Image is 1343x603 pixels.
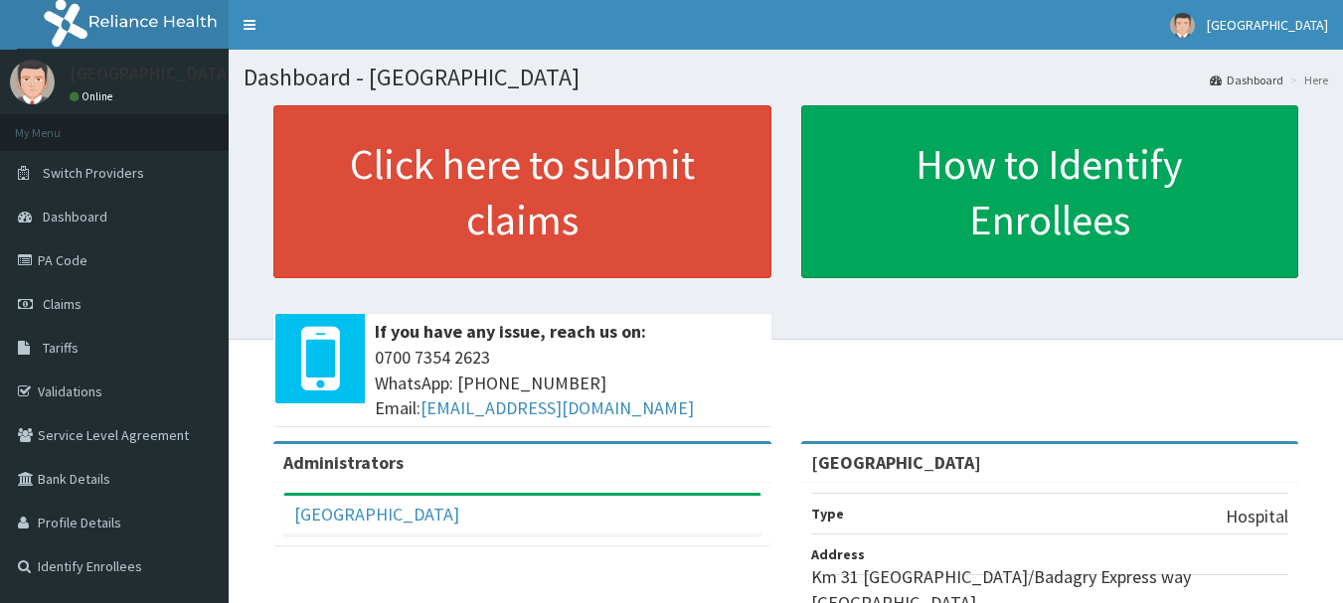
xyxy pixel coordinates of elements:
a: Dashboard [1210,72,1283,88]
span: Claims [43,295,82,313]
img: User Image [1170,13,1195,38]
b: Type [811,505,844,523]
span: [GEOGRAPHIC_DATA] [1207,16,1328,34]
b: Address [811,545,865,563]
p: Hospital [1226,504,1288,529]
span: 0700 7354 2623 WhatsApp: [PHONE_NUMBER] Email: [375,345,761,421]
h1: Dashboard - [GEOGRAPHIC_DATA] [244,65,1328,90]
b: Administrators [283,451,404,474]
a: [GEOGRAPHIC_DATA] [294,503,459,526]
img: User Image [10,60,55,104]
a: [EMAIL_ADDRESS][DOMAIN_NAME] [420,396,694,419]
strong: [GEOGRAPHIC_DATA] [811,451,981,474]
p: [GEOGRAPHIC_DATA] [70,65,234,82]
span: Dashboard [43,208,107,226]
b: If you have any issue, reach us on: [375,320,646,343]
a: Online [70,89,117,103]
span: Tariffs [43,339,79,357]
a: How to Identify Enrollees [801,105,1299,278]
li: Here [1285,72,1328,88]
span: Switch Providers [43,164,144,182]
a: Click here to submit claims [273,105,771,278]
